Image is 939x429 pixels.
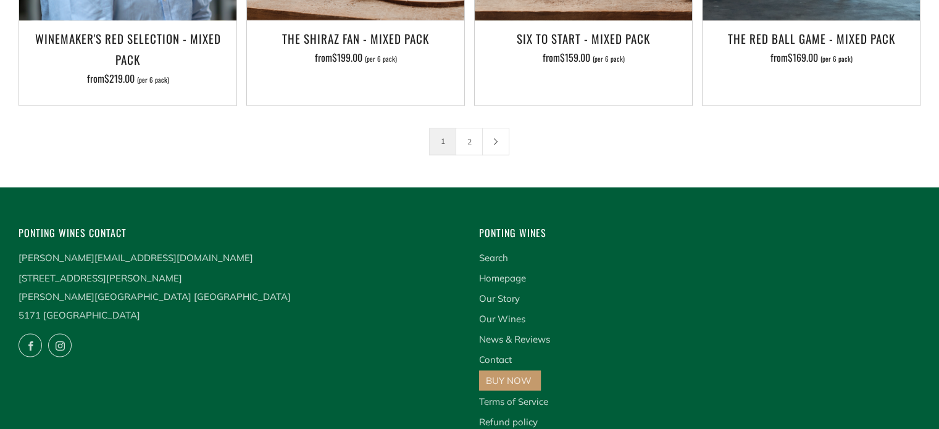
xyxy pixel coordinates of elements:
[479,353,512,365] a: Contact
[25,28,230,70] h3: Winemaker's Red Selection - Mixed Pack
[479,395,548,407] a: Terms of Service
[365,56,397,62] span: (per 6 pack)
[247,28,464,90] a: The Shiraz Fan - Mixed Pack from$199.00 (per 6 pack)
[481,28,686,49] h3: Six To Start - Mixed Pack
[560,50,590,65] span: $159.00
[788,50,818,65] span: $169.00
[479,415,538,427] a: Refund policy
[332,50,362,65] span: $199.00
[593,56,625,62] span: (per 6 pack)
[770,50,853,65] span: from
[479,272,526,283] a: Homepage
[87,71,169,86] span: from
[479,292,520,304] a: Our Story
[479,333,550,344] a: News & Reviews
[429,128,456,155] span: 1
[703,28,920,90] a: The Red Ball Game - Mixed Pack from$169.00 (per 6 pack)
[456,128,482,154] a: 2
[19,28,236,90] a: Winemaker's Red Selection - Mixed Pack from$219.00 (per 6 pack)
[543,50,625,65] span: from
[19,224,461,241] h4: Ponting Wines Contact
[104,71,135,86] span: $219.00
[19,269,461,324] p: [STREET_ADDRESS][PERSON_NAME] [PERSON_NAME][GEOGRAPHIC_DATA] [GEOGRAPHIC_DATA] 5171 [GEOGRAPHIC_D...
[479,251,508,263] a: Search
[19,251,253,263] a: [PERSON_NAME][EMAIL_ADDRESS][DOMAIN_NAME]
[820,56,853,62] span: (per 6 pack)
[253,28,458,49] h3: The Shiraz Fan - Mixed Pack
[486,374,532,386] a: BUY NOW
[475,28,692,90] a: Six To Start - Mixed Pack from$159.00 (per 6 pack)
[137,77,169,83] span: (per 6 pack)
[479,312,525,324] a: Our Wines
[709,28,914,49] h3: The Red Ball Game - Mixed Pack
[479,224,921,241] h4: Ponting Wines
[315,50,397,65] span: from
